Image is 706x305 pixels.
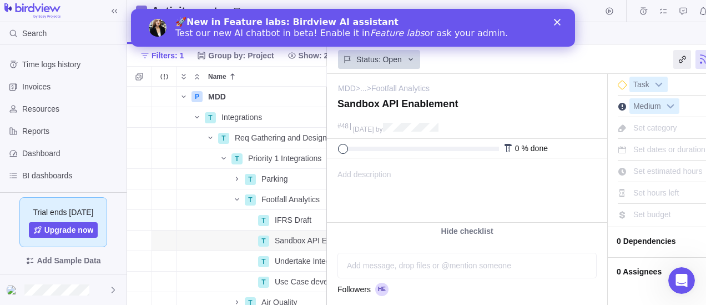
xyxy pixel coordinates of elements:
span: Set dates or duration [633,145,705,154]
div: Name [177,272,327,292]
span: Add Sample Data [37,254,100,267]
a: MDD [338,83,356,94]
span: Task [630,77,653,93]
div: Task [629,77,668,92]
span: Use Case development [275,276,326,287]
div: Hide checklist [327,223,607,239]
span: Medium [630,99,664,114]
div: Name [177,231,327,251]
div: Name [204,67,326,86]
div: Name [177,169,327,189]
span: Group by: Project [193,48,278,63]
div: Req Gathering and Design Doc [230,128,326,148]
div: Close [423,10,434,17]
div: Trouble indication [152,189,177,210]
span: by [376,126,383,133]
span: Add checklist [351,248,413,264]
span: Set category [633,123,677,132]
span: Status: Open [356,54,402,65]
span: Time logs [636,3,651,19]
div: Name [177,251,327,272]
a: My assignments [655,8,671,17]
div: T [205,112,216,123]
div: Trouble indication [152,87,177,107]
span: BI dashboards [22,170,122,181]
div: T [258,277,269,288]
div: Name [177,210,327,231]
span: Invoices [22,81,122,92]
span: Set hours left [633,188,679,197]
span: Expand [177,69,190,84]
i: Feature labs [239,19,294,29]
div: Name [177,87,327,107]
div: Name [177,128,327,148]
div: Trouble indication [152,251,177,272]
span: 0 [515,144,520,153]
span: My assignments [655,3,671,19]
a: Approval requests [675,8,691,17]
div: T [258,256,269,267]
span: > [367,83,371,95]
span: Upgrade now [44,224,94,236]
div: IFRS Draft [270,210,326,230]
span: Time logs history [22,59,122,70]
span: Approval requests [675,3,691,19]
span: Priority 1 Integrations [248,153,321,164]
div: T [258,215,269,226]
div: Priority 1 Integrations [244,148,326,168]
span: IFRS Draft [275,214,311,226]
div: Sandbox API Enablement [270,231,326,251]
a: Upgrade now [29,222,98,238]
div: T [218,133,229,144]
span: Add Sample Data [9,252,118,269]
div: Medium [629,98,679,114]
div: Use Case development [270,272,326,292]
div: P [191,91,203,102]
div: grid [127,87,327,305]
div: Parking [257,169,326,189]
div: Name [177,107,327,128]
div: Copy link [673,50,691,69]
span: Show: 2 items [283,48,355,63]
span: Req Gathering and Design Doc [235,132,326,143]
span: ... [360,83,367,95]
iframe: Intercom live chat banner [131,9,575,47]
span: Collapse [190,69,204,84]
span: Add checklist [362,251,413,262]
div: Footfall Analytics [257,189,326,209]
div: T [231,153,243,164]
span: Start timer [602,3,617,19]
span: Undertake Integration [275,256,326,267]
div: Trouble indication [152,169,177,189]
div: Name [177,148,327,169]
div: MDD [204,87,326,107]
div: T [245,194,256,206]
span: MDD [208,91,226,102]
span: > [356,83,360,95]
span: Set budget [633,210,671,219]
span: Save your current layout and filters as a View [147,3,246,19]
div: Trouble indication [152,148,177,169]
span: Trial ends [DATE] [33,207,94,218]
span: Footfall Analytics [261,194,320,205]
div: Undertake Integration [270,251,326,271]
span: Integrations [221,112,262,123]
div: Integrations [217,107,326,127]
span: Selection mode [132,69,147,84]
div: Name [177,189,327,210]
span: Name [208,71,226,82]
span: Followers [337,284,371,295]
span: % done [521,144,547,153]
span: Group by: Project [208,50,274,61]
span: Reports [22,126,122,137]
span: Filters: 1 [152,50,184,61]
span: Filters: 1 [136,48,188,63]
iframe: Intercom live chat [668,267,695,294]
img: logo [4,3,60,19]
img: Show [7,286,20,294]
span: Sandbox API Enablement [275,235,326,246]
span: Show: 2 items [299,50,351,61]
